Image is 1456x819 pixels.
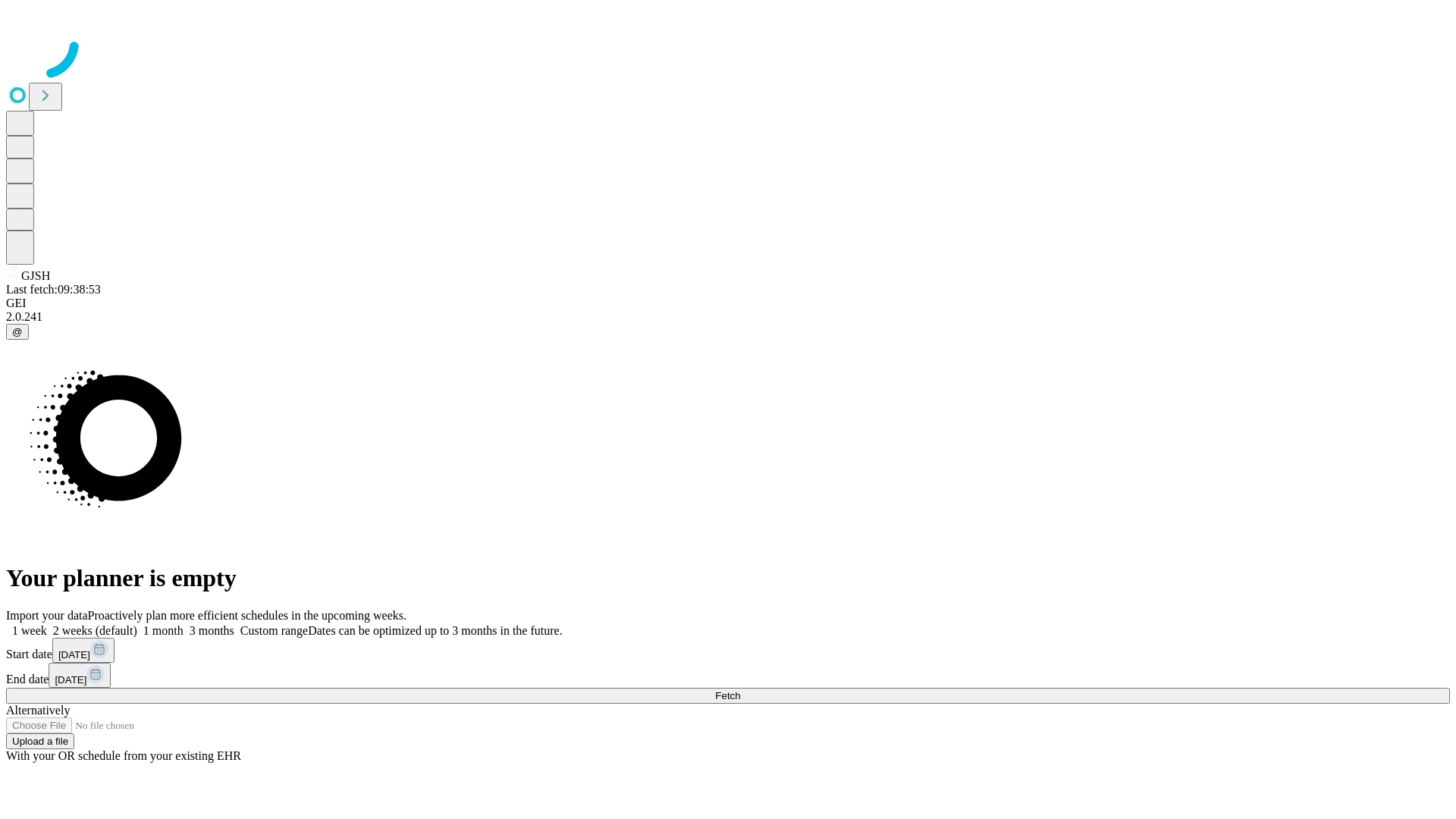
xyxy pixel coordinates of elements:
[6,733,74,749] button: Upload a file
[52,638,115,663] button: [DATE]
[58,649,90,661] span: [DATE]
[6,663,1450,688] div: End date
[6,297,1450,310] div: GEI
[6,324,29,340] button: @
[308,624,562,637] span: Dates can be optimized up to 3 months in the future.
[6,310,1450,324] div: 2.0.241
[715,690,740,701] span: Fetch
[6,283,101,296] span: Last fetch: 09:38:53
[6,638,1450,663] div: Start date
[6,704,70,717] span: Alternatively
[240,624,308,637] span: Custom range
[88,609,406,622] span: Proactively plan more efficient schedules in the upcoming weeks.
[6,749,241,762] span: With your OR schedule from your existing EHR
[12,326,23,337] span: @
[143,624,184,637] span: 1 month
[6,688,1450,704] button: Fetch
[12,624,47,637] span: 1 week
[53,624,137,637] span: 2 weeks (default)
[6,564,1450,592] h1: Your planner is empty
[6,609,88,622] span: Import your data
[21,269,50,282] span: GJSH
[55,674,86,686] span: [DATE]
[49,663,111,688] button: [DATE]
[190,624,234,637] span: 3 months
